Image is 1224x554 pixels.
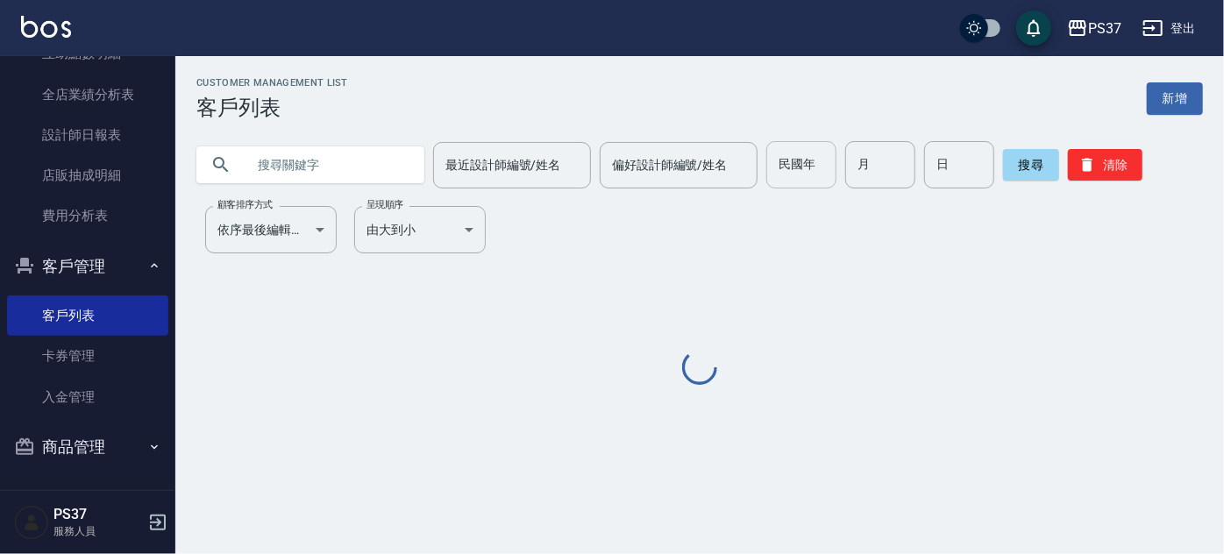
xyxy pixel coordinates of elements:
[53,523,143,539] p: 服務人員
[7,295,168,336] a: 客戶列表
[14,505,49,540] img: Person
[196,77,348,89] h2: Customer Management List
[354,206,486,253] div: 由大到小
[1135,12,1203,45] button: 登出
[7,377,168,417] a: 入金管理
[7,75,168,115] a: 全店業績分析表
[53,506,143,523] h5: PS37
[7,244,168,289] button: 客戶管理
[7,336,168,376] a: 卡券管理
[196,96,348,120] h3: 客戶列表
[7,424,168,470] button: 商品管理
[7,195,168,236] a: 費用分析表
[1060,11,1128,46] button: PS37
[7,155,168,195] a: 店販抽成明細
[217,198,273,211] label: 顧客排序方式
[1088,18,1121,39] div: PS37
[1147,82,1203,115] a: 新增
[366,198,403,211] label: 呈現順序
[21,16,71,38] img: Logo
[205,206,337,253] div: 依序最後編輯時間
[1068,149,1142,181] button: 清除
[246,141,410,188] input: 搜尋關鍵字
[1003,149,1059,181] button: 搜尋
[7,115,168,155] a: 設計師日報表
[1016,11,1051,46] button: save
